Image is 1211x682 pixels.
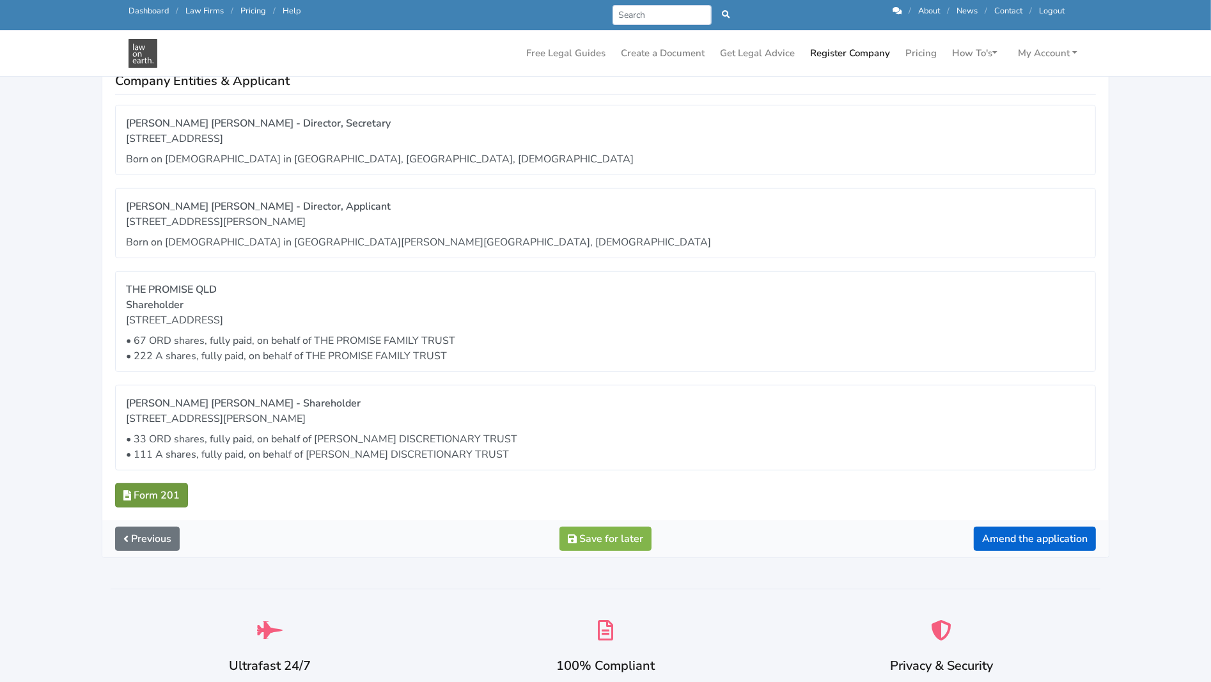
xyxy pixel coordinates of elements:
a: About [918,5,940,17]
dd: [STREET_ADDRESS] [126,131,1085,146]
a: Help [283,5,301,17]
a: Form 201 [115,483,188,508]
dt: THE PROMISE QLD Shareholder [126,282,1085,313]
a: Previous [115,527,180,551]
dt: [PERSON_NAME] [PERSON_NAME] - Shareholder [126,396,1085,411]
dd: [STREET_ADDRESS] [126,313,1085,328]
dd: • 33 ORD shares, fully paid, on behalf of [PERSON_NAME] DISCRETIONARY TRUST • 111 A shares, fully... [126,431,1085,462]
dd: [STREET_ADDRESS][PERSON_NAME] [126,214,1085,229]
a: News [957,5,978,17]
span: / [273,5,276,17]
input: Search [613,5,712,25]
h3: Privacy & Security [783,658,1100,674]
h3: Company Entities & Applicant [115,73,1096,89]
span: / [909,5,911,17]
a: Free Legal Guides [521,41,611,66]
span: / [176,5,178,17]
span: / [947,5,949,17]
a: My Account [1013,41,1082,66]
span: / [1029,5,1032,17]
a: Logout [1039,5,1065,17]
dd: • 67 ORD shares, fully paid, on behalf of THE PROMISE FAMILY TRUST • 222 A shares, fully paid, on... [126,333,1085,364]
dt: [PERSON_NAME] [PERSON_NAME] - Director, Applicant [126,199,1085,214]
img: Company Registration - Name search [129,39,157,68]
h3: 100% Compliant [446,658,764,674]
button: Amend the application [974,527,1096,551]
a: Dashboard [129,5,169,17]
dd: Born on [DEMOGRAPHIC_DATA] in [GEOGRAPHIC_DATA][PERSON_NAME][GEOGRAPHIC_DATA], [DEMOGRAPHIC_DATA] [126,235,1085,250]
h3: Ultrafast 24/7 [111,658,428,674]
a: Create a Document [616,41,710,66]
dt: [PERSON_NAME] [PERSON_NAME] - Director, Secretary [126,116,1085,131]
dd: [STREET_ADDRESS][PERSON_NAME] [126,411,1085,426]
a: Save for later [559,527,652,551]
span: / [231,5,233,17]
a: Pricing [900,41,942,66]
a: Register Company [805,41,895,66]
a: Pricing [240,5,266,17]
a: Contact [994,5,1022,17]
a: How To's [947,41,1003,66]
span: / [985,5,987,17]
a: Law Firms [185,5,224,17]
dd: Born on [DEMOGRAPHIC_DATA] in [GEOGRAPHIC_DATA], [GEOGRAPHIC_DATA], [DEMOGRAPHIC_DATA] [126,151,1085,167]
a: Get Legal Advice [715,41,800,66]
